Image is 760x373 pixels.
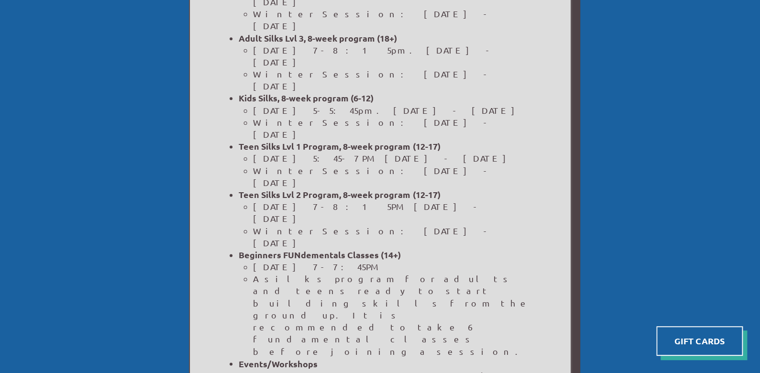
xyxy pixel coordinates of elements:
[239,92,374,103] strong: Kids Silks, 8-week program (6-12)
[253,8,535,32] li: Winter Session: [DATE] - [DATE]
[239,33,397,44] strong: Adult Silks Lvl 3, 8-week program (18+)
[239,189,440,200] b: Teen Silks Lvl 2 Program, 8-week program (12-17)
[239,141,440,152] b: Teen Silks Lvl 1 Program, 8-week program (12-17)
[253,165,535,188] li: Winter Session: [DATE] - [DATE]
[239,249,401,260] strong: Beginners FUNdementals Classes (14+)
[253,200,535,224] li: [DATE] 7-8:15PM [DATE] - [DATE]
[253,261,535,273] li: [DATE] 7-7:45PM
[253,68,535,92] li: Winter Session: [DATE] - [DATE]
[253,152,535,164] li: [DATE] 5:45-7PM [DATE] - [DATE]
[253,116,535,140] li: Winter Session: [DATE] - [DATE]
[253,273,535,357] li: A silks program for adults and teens ready to start building skills from the ground up. It is rec...
[253,225,535,249] li: Winter Session: [DATE] - [DATE]
[253,104,535,116] li: [DATE] 5-5:45pm. [DATE] - [DATE]
[239,358,318,369] strong: Events/Workshops
[253,44,535,68] li: [DATE] 7-8:15pm. [DATE] - [DATE]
